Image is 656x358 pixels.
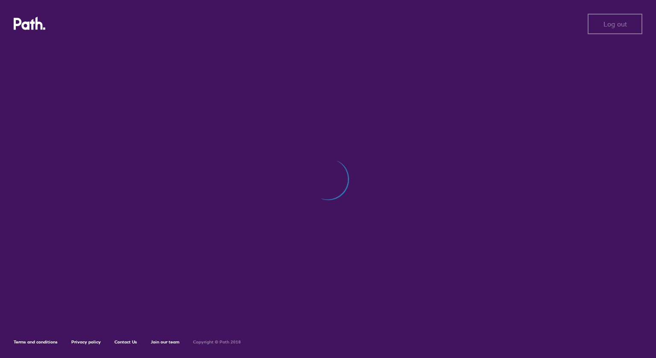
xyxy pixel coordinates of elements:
h6: Copyright © Path 2018 [193,340,241,345]
a: Privacy policy [71,339,101,345]
a: Terms and conditions [14,339,58,345]
a: Join our team [151,339,179,345]
span: Log out [603,20,627,28]
a: Contact Us [114,339,137,345]
button: Log out [588,14,642,34]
